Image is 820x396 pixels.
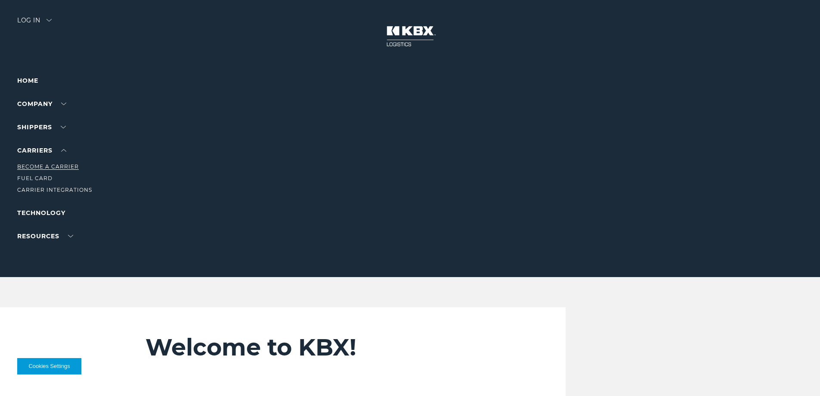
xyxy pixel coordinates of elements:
a: Home [17,77,38,84]
img: kbx logo [378,17,442,55]
a: Become a Carrier [17,163,79,170]
a: Fuel Card [17,175,53,181]
a: Carriers [17,147,66,154]
iframe: Chat Widget [777,355,820,396]
a: SHIPPERS [17,123,66,131]
button: Cookies Settings [17,358,81,374]
img: arrow [46,19,52,22]
a: Carrier Integrations [17,187,92,193]
a: Company [17,100,66,108]
a: RESOURCES [17,232,73,240]
h2: Welcome to KBX! [145,333,514,362]
a: Technology [17,209,65,217]
div: Log in [17,17,52,30]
